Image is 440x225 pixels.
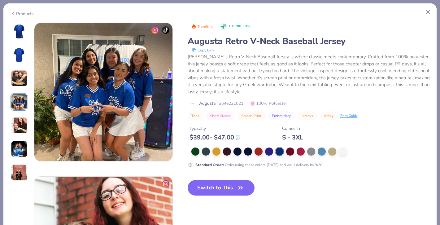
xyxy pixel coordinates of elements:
[206,112,234,120] button: Short Sleeve
[11,70,28,87] img: User generated content
[195,162,323,168] div: Order using these colors [DATE] and we’ll delivery by 9/20.
[11,94,28,110] img: User generated content
[12,24,27,39] img: Front
[188,101,196,106] img: brand logo
[195,162,224,167] strong: Standard Order :
[219,100,243,107] span: Style 221021
[34,23,172,161] img: b752e701-64ac-49f3-928f-2b2df847f50a
[198,25,213,28] span: Trending
[190,134,240,141] div: $ 39.00 - $ 47.00
[162,180,169,187] img: insta-icon.png
[190,125,240,132] div: Typically
[250,100,287,107] span: 100% Polyester
[188,23,216,31] button: Badge Button
[188,112,203,120] button: Tops
[229,24,250,29] span: 101.9K Clicks
[237,112,265,120] button: Screen Print
[282,134,303,141] div: S - 3XL
[188,53,430,95] div: [PERSON_NAME]'s Retro V-Neck Baseball Jersey is where classic meets contemporary. Crafted from 10...
[320,112,337,120] button: Jersey
[11,11,34,17] div: Products
[11,117,28,134] img: User generated content
[11,141,28,157] img: User generated content
[162,26,169,34] img: tiktok-icon.png
[298,112,317,120] button: Jerseys
[188,180,255,196] button: Switch to This
[199,100,216,107] span: Augusta
[190,47,216,53] button: copy to clipboard
[282,125,303,132] div: Comes In
[151,26,159,34] img: insta-icon.png
[12,47,27,62] img: Back
[191,24,196,29] img: Trending sort
[422,6,434,18] button: Close
[340,113,358,119] div: Print Guide
[188,35,430,47] div: Augusta Retro V-Neck Baseball Jersey
[11,164,28,181] img: User generated content
[268,112,294,120] button: Embroidery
